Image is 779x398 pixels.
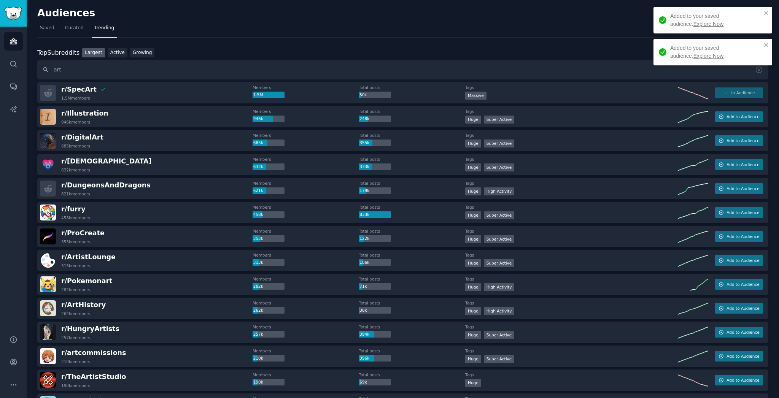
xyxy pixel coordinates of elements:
[359,92,391,98] div: 50k
[727,114,759,119] span: Add to Audience
[40,228,56,244] img: ProCreate
[61,191,90,197] div: 621k members
[359,235,391,242] div: 122k
[484,163,515,171] div: Super Active
[359,252,466,258] dt: Total posts
[484,331,515,339] div: Super Active
[465,163,481,171] div: Huge
[253,140,285,146] div: 685k
[359,355,391,362] div: 396k
[465,116,481,124] div: Huge
[40,276,56,292] img: Pokemonart
[715,111,763,122] button: Add to Audience
[37,48,79,58] div: Top Subreddits
[715,351,763,362] button: Add to Audience
[359,133,466,138] dt: Total posts
[40,300,56,316] img: ArtHistory
[61,263,90,268] div: 313k members
[670,44,762,60] div: Added to your saved audience.
[61,229,105,237] span: r/ ProCreate
[253,163,285,170] div: 632k
[61,335,90,340] div: 257k members
[484,140,515,147] div: Super Active
[465,259,481,267] div: Huge
[359,324,466,330] dt: Total posts
[61,205,86,213] span: r/ furry
[61,359,90,364] div: 210k members
[359,157,466,162] dt: Total posts
[40,25,54,32] span: Saved
[670,12,762,28] div: Added to your saved audience.
[253,300,359,306] dt: Members
[727,138,759,143] span: Add to Audience
[465,181,678,186] dt: Tags
[359,109,466,114] dt: Total posts
[82,48,105,58] a: Largest
[715,279,763,290] button: Add to Audience
[465,133,678,138] dt: Tags
[693,53,723,59] a: Explore Now
[359,228,466,234] dt: Total posts
[465,85,678,90] dt: Tags
[465,109,678,114] dt: Tags
[715,135,763,146] button: Add to Audience
[715,327,763,338] button: Add to Audience
[727,234,759,239] span: Add to Audience
[61,325,119,333] span: r/ HungryArtists
[40,133,56,149] img: DigitalArt
[484,283,515,291] div: High Activity
[253,228,359,234] dt: Members
[40,324,56,340] img: HungryArtists
[465,211,481,219] div: Huge
[40,348,56,364] img: artcommissions
[40,109,56,125] img: Illustration
[253,109,359,114] dt: Members
[61,373,126,381] span: r/ TheArtistStudio
[359,379,391,386] div: 69k
[465,140,481,147] div: Huge
[61,215,90,220] div: 458k members
[359,187,391,194] div: 179k
[727,258,759,263] span: Add to Audience
[37,7,707,19] h2: Audiences
[764,42,769,48] button: close
[359,331,391,338] div: 394k
[253,205,359,210] dt: Members
[359,211,391,218] div: 833k
[359,348,466,354] dt: Total posts
[130,48,155,58] a: Growing
[253,116,285,122] div: 946k
[715,183,763,194] button: Add to Audience
[359,85,466,90] dt: Total posts
[40,205,56,220] img: furry
[37,22,57,38] a: Saved
[253,211,285,218] div: 458k
[253,276,359,282] dt: Members
[359,300,466,306] dt: Total posts
[253,331,285,338] div: 257k
[359,372,466,377] dt: Total posts
[465,324,678,330] dt: Tags
[253,92,285,98] div: 1.5M
[94,25,114,32] span: Trending
[253,324,359,330] dt: Members
[715,375,763,385] button: Add to Audience
[484,355,515,363] div: Super Active
[727,210,759,215] span: Add to Audience
[61,119,90,125] div: 946k members
[465,331,481,339] div: Huge
[465,348,678,354] dt: Tags
[715,255,763,266] button: Add to Audience
[484,259,515,267] div: Super Active
[727,377,759,383] span: Add to Audience
[5,7,22,20] img: GummySearch logo
[727,306,759,311] span: Add to Audience
[465,276,678,282] dt: Tags
[253,157,359,162] dt: Members
[359,205,466,210] dt: Total posts
[253,379,285,386] div: 190k
[61,167,90,173] div: 632k members
[465,379,481,387] div: Huge
[253,252,359,258] dt: Members
[359,307,391,314] div: 38k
